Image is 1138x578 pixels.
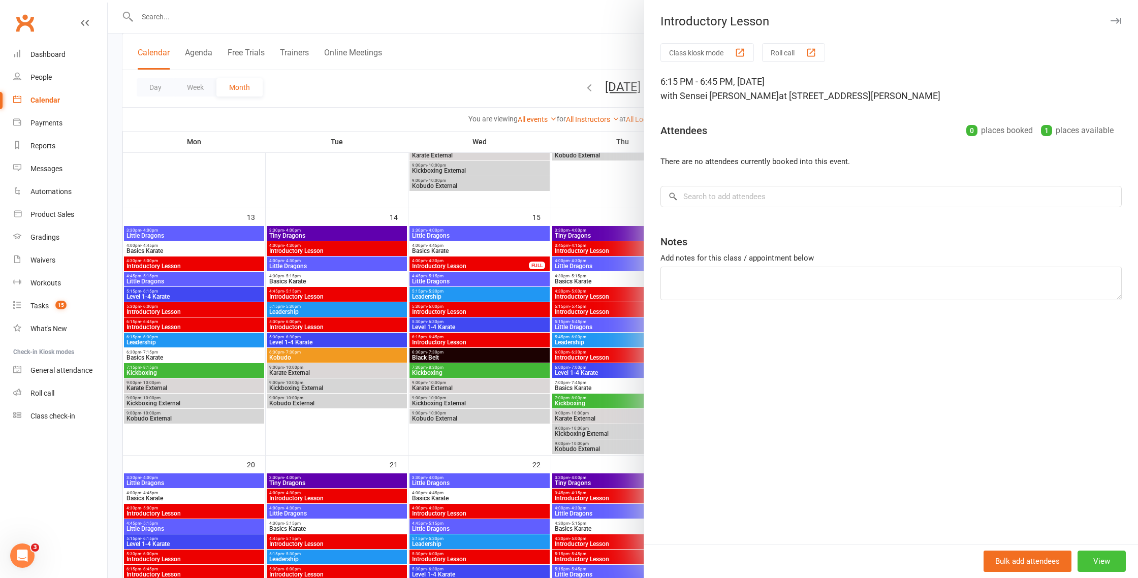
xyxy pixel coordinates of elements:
div: Calendar [30,96,60,104]
a: People [13,66,107,89]
a: Waivers [13,249,107,272]
button: View [1078,551,1126,572]
div: Gradings [30,233,59,241]
div: Notes [660,235,687,249]
input: Search to add attendees [660,186,1122,207]
a: Dashboard [13,43,107,66]
div: Workouts [30,279,61,287]
iframe: Intercom live chat [10,543,35,568]
div: 1 [1041,125,1052,136]
a: Payments [13,112,107,135]
div: 6:15 PM - 6:45 PM, [DATE] [660,75,1122,103]
a: Calendar [13,89,107,112]
span: 15 [55,301,67,309]
div: Add notes for this class / appointment below [660,252,1122,264]
span: with Sensei [PERSON_NAME] [660,90,779,101]
a: Roll call [13,382,107,405]
a: Gradings [13,226,107,249]
div: Waivers [30,256,55,264]
div: Attendees [660,123,707,138]
a: Workouts [13,272,107,295]
button: Bulk add attendees [984,551,1071,572]
div: Class check-in [30,412,75,420]
span: 3 [31,543,39,552]
div: places available [1041,123,1114,138]
div: Messages [30,165,62,173]
a: Reports [13,135,107,157]
div: Introductory Lesson [644,14,1138,28]
div: places booked [966,123,1033,138]
div: People [30,73,52,81]
div: Roll call [30,389,54,397]
div: Payments [30,119,62,127]
a: Clubworx [12,10,38,36]
button: Class kiosk mode [660,43,754,62]
button: Roll call [762,43,825,62]
div: Dashboard [30,50,66,58]
div: 0 [966,125,977,136]
div: Product Sales [30,210,74,218]
div: What's New [30,325,67,333]
a: Tasks 15 [13,295,107,317]
span: at [STREET_ADDRESS][PERSON_NAME] [779,90,940,101]
div: Tasks [30,302,49,310]
li: There are no attendees currently booked into this event. [660,155,1122,168]
a: Messages [13,157,107,180]
a: Product Sales [13,203,107,226]
div: General attendance [30,366,92,374]
div: Reports [30,142,55,150]
a: Automations [13,180,107,203]
a: General attendance kiosk mode [13,359,107,382]
div: Automations [30,187,72,196]
a: What's New [13,317,107,340]
a: Class kiosk mode [13,405,107,428]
